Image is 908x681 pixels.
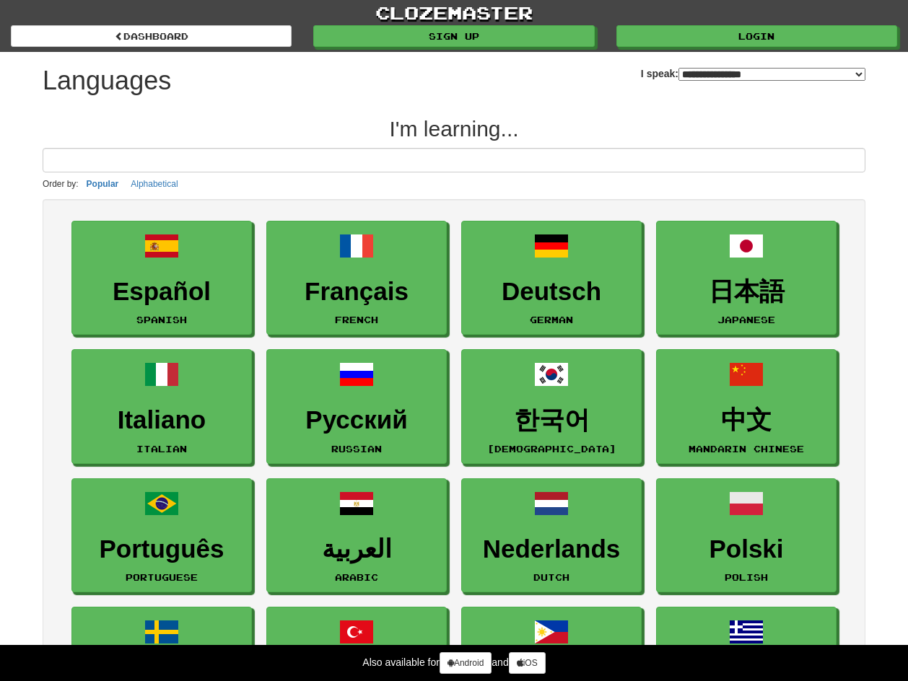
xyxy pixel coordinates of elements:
small: Spanish [136,315,187,325]
a: dashboard [11,25,292,47]
h3: Polski [664,535,829,563]
small: Order by: [43,179,79,189]
a: 日本語Japanese [656,221,837,335]
a: PortuguêsPortuguese [71,478,252,593]
a: Login [616,25,897,47]
h3: Nederlands [469,535,634,563]
h3: Deutsch [469,278,634,306]
h3: 한국어 [469,406,634,434]
a: ItalianoItalian [71,349,252,464]
h3: Français [274,278,439,306]
small: French [335,315,378,325]
a: العربيةArabic [266,478,447,593]
a: Sign up [313,25,594,47]
a: PolskiPolish [656,478,837,593]
a: EspañolSpanish [71,221,252,335]
label: I speak: [641,66,865,81]
select: I speak: [678,68,865,81]
a: DeutschGerman [461,221,642,335]
h3: Português [79,535,244,563]
h3: العربية [274,535,439,563]
h3: Italiano [79,406,244,434]
small: Italian [136,444,187,454]
a: FrançaisFrench [266,221,447,335]
a: 中文Mandarin Chinese [656,349,837,464]
a: Android [440,652,492,674]
button: Alphabetical [126,176,182,192]
a: iOS [509,652,546,674]
small: Polish [725,572,768,582]
h2: I'm learning... [43,117,865,141]
a: NederlandsDutch [461,478,642,593]
small: Japanese [717,315,775,325]
a: РусскийRussian [266,349,447,464]
small: [DEMOGRAPHIC_DATA] [487,444,616,454]
h3: 日本語 [664,278,829,306]
small: German [530,315,573,325]
small: Mandarin Chinese [689,444,804,454]
button: Popular [82,176,123,192]
h3: Русский [274,406,439,434]
small: Portuguese [126,572,198,582]
h3: 中文 [664,406,829,434]
h3: Español [79,278,244,306]
small: Russian [331,444,382,454]
a: 한국어[DEMOGRAPHIC_DATA] [461,349,642,464]
small: Dutch [533,572,569,582]
h1: Languages [43,66,171,95]
small: Arabic [335,572,378,582]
